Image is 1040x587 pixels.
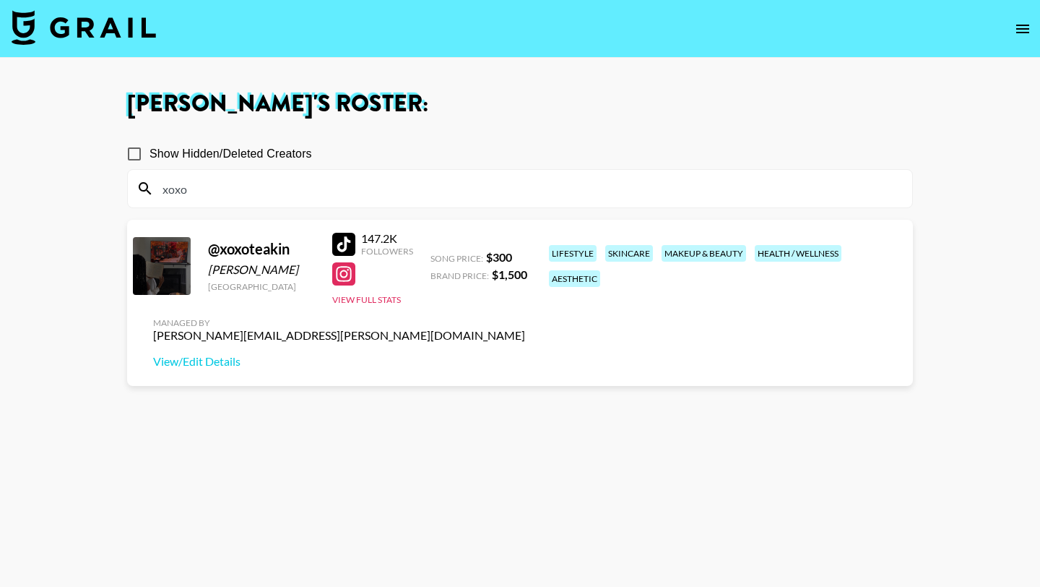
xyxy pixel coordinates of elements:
div: Followers [361,246,413,257]
img: Grail Talent [12,10,156,45]
span: Song Price: [430,253,483,264]
div: health / wellness [755,245,841,262]
div: @ xoxoteakin [208,240,315,258]
div: 147.2K [361,231,413,246]
strong: $ 1,500 [492,267,527,281]
div: [GEOGRAPHIC_DATA] [208,281,315,292]
input: Search by User Name [154,177,903,200]
a: View/Edit Details [153,354,525,369]
div: makeup & beauty [662,245,746,262]
span: Brand Price: [430,270,489,281]
div: aesthetic [549,270,600,287]
button: open drawer [1008,14,1037,43]
div: [PERSON_NAME][EMAIL_ADDRESS][PERSON_NAME][DOMAIN_NAME] [153,328,525,343]
div: skincare [605,245,653,262]
span: Show Hidden/Deleted Creators [149,145,312,163]
div: lifestyle [549,245,597,262]
strong: $ 300 [486,250,512,264]
button: View Full Stats [332,294,401,305]
div: [PERSON_NAME] [208,262,315,277]
div: Managed By [153,317,525,328]
h1: [PERSON_NAME] 's Roster: [127,93,913,116]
